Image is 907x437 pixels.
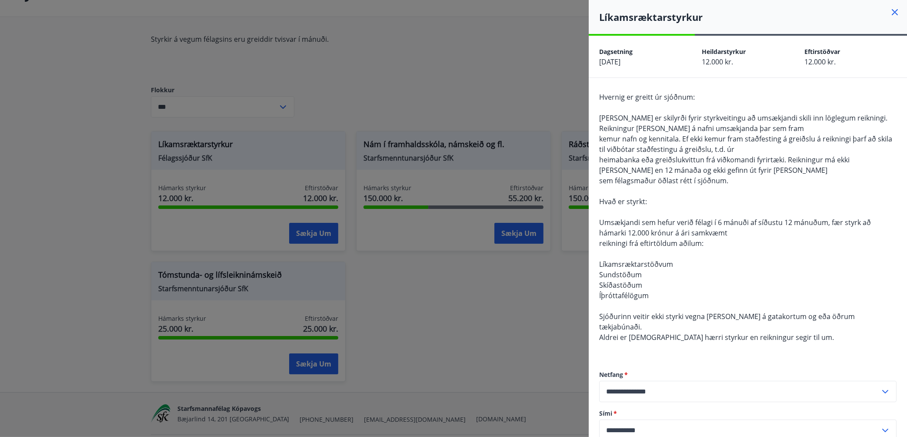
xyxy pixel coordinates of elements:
span: Hvað er styrkt: [599,197,647,206]
span: 12.000 kr. [702,57,733,67]
span: 12.000 kr. [804,57,836,67]
span: Líkamsræktarstöðvum [599,259,673,269]
span: Heildarstyrkur [702,47,746,56]
span: Íþróttafélögum [599,291,649,300]
span: heimabanka eða greiðslukvittun frá viðkomandi fyrirtæki. Reikningur má ekki [PERSON_NAME] en 12 m... [599,155,850,175]
span: Sjóðurinn veitir ekki styrki vegna [PERSON_NAME] á gatakortum og eða öðrum tækjabúnaði. [599,312,855,332]
span: [DATE] [599,57,620,67]
label: Sími [599,409,897,418]
span: [PERSON_NAME] er skilyrði fyrir styrkveitingu að umsækjandi skili inn löglegum reikningi. Reiknin... [599,113,887,133]
span: Aldrei er [DEMOGRAPHIC_DATA] hærri styrkur en reikningur segir til um. [599,333,834,342]
span: Dagsetning [599,47,633,56]
span: kemur nafn og kennitala. Ef ekki kemur fram staðfesting á greiðslu á reikningi þarf að skila til ... [599,134,892,154]
span: Hvernig er greitt úr sjóðnum: [599,92,695,102]
span: sem félagsmaður öðlast rétt í sjóðnum. [599,176,728,185]
h4: Líkamsræktarstyrkur [599,10,907,24]
span: reikningi frá eftirtöldum aðilum: [599,239,704,248]
span: Umsækjandi sem hefur verið félagi í 6 mánuði af síðustu 12 mánuðum, fær styrk að hámarki 12.000 k... [599,218,871,238]
label: Netfang [599,370,897,379]
span: Eftirstöðvar [804,47,840,56]
span: Sundstöðum [599,270,642,279]
span: Skíðastöðum [599,280,642,290]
